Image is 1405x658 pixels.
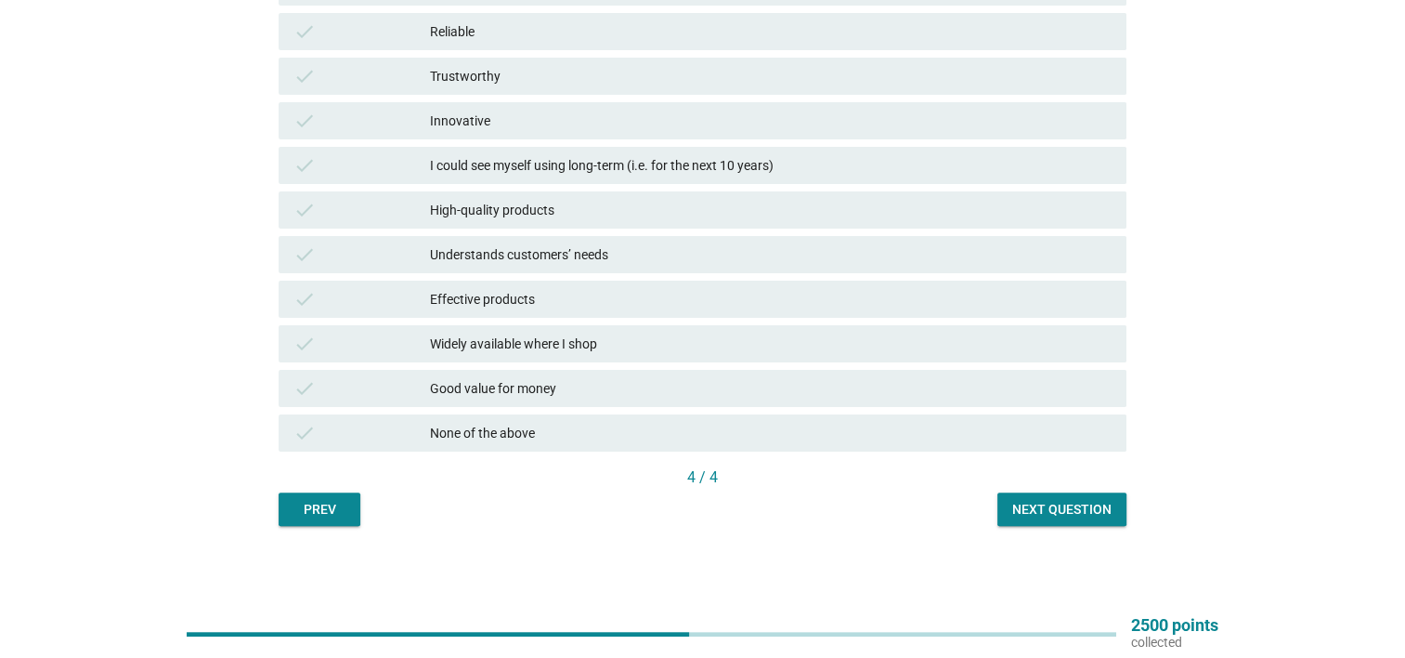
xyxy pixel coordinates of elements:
[293,500,345,520] div: Prev
[430,199,1112,221] div: High-quality products
[293,422,316,444] i: check
[430,377,1112,400] div: Good value for money
[293,377,316,400] i: check
[293,154,316,177] i: check
[430,333,1112,355] div: Widely available where I shop
[430,154,1112,177] div: I could see myself using long-term (i.e. for the next 10 years)
[293,333,316,355] i: check
[279,467,1126,489] div: 4 / 4
[293,243,316,266] i: check
[1131,617,1218,634] p: 2500 points
[1012,500,1112,520] div: Next question
[997,493,1126,526] button: Next question
[279,493,360,526] button: Prev
[430,243,1112,266] div: Understands customers’ needs
[293,288,316,310] i: check
[430,288,1112,310] div: Effective products
[293,199,316,221] i: check
[293,20,316,43] i: check
[293,110,316,132] i: check
[1131,634,1218,651] p: collected
[430,110,1112,132] div: Innovative
[293,65,316,87] i: check
[430,65,1112,87] div: Trustworthy
[430,20,1112,43] div: Reliable
[430,422,1112,444] div: None of the above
